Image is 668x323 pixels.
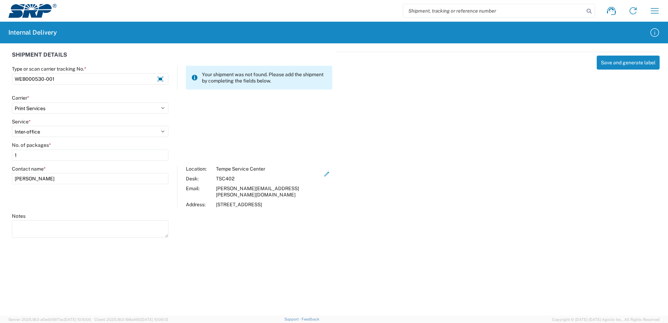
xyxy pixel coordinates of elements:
[12,119,31,125] label: Service
[552,316,660,323] span: Copyright © [DATE]-[DATE] Agistix Inc., All Rights Reserved
[186,175,212,182] div: Desk:
[202,71,327,84] span: Your shipment was not found. Please add the shipment by completing the fields below.
[12,95,29,101] label: Carrier
[141,317,168,322] span: [DATE] 10:06:13
[12,52,332,66] div: SHIPMENT DETAILS
[216,175,321,182] div: TSC402
[12,66,86,72] label: Type or scan carrier tracking No.
[403,4,584,17] input: Shipment, tracking or reference number
[186,185,212,198] div: Email:
[64,317,91,322] span: [DATE] 10:10:00
[302,317,319,321] a: Feedback
[12,213,26,219] label: Notes
[186,201,212,208] div: Address:
[12,142,51,148] label: No. of packages
[216,166,321,172] div: Tempe Service Center
[597,56,660,70] button: Save and generate label
[94,317,168,322] span: Client: 2025.18.0-198a450
[12,166,46,172] label: Contact name
[186,166,212,172] div: Location:
[216,185,321,198] div: [PERSON_NAME][EMAIL_ADDRESS][PERSON_NAME][DOMAIN_NAME]
[8,4,57,18] img: srp
[8,317,91,322] span: Server: 2025.18.0-a0edd1917ac
[8,28,57,37] h2: Internal Delivery
[284,317,302,321] a: Support
[216,201,321,208] div: [STREET_ADDRESS]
